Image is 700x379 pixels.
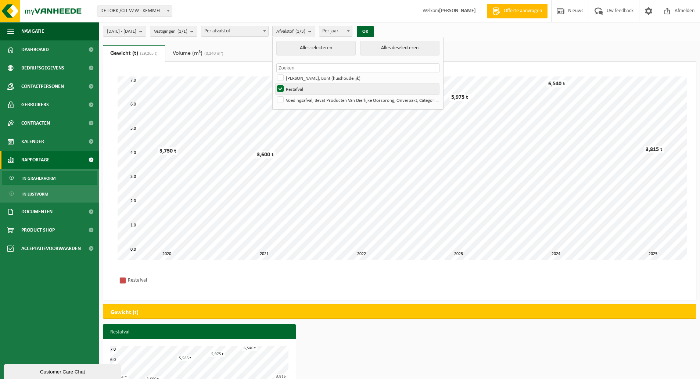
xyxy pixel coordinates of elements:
h3: Restafval [103,324,296,340]
span: Offerte aanvragen [502,7,544,15]
a: In lijstvorm [2,187,97,201]
h2: Gewicht (t) [103,304,146,321]
span: Navigatie [21,22,44,40]
span: Contracten [21,114,50,132]
span: Acceptatievoorwaarden [21,239,81,258]
span: In lijstvorm [22,187,48,201]
span: Rapportage [21,151,50,169]
span: Product Shop [21,221,55,239]
div: Restafval [128,276,223,285]
span: Gebruikers [21,96,49,114]
count: (1/1) [177,29,187,34]
span: Kalender [21,132,44,151]
div: 5,975 t [449,94,470,101]
strong: [PERSON_NAME] [439,8,476,14]
span: Vestigingen [154,26,187,37]
span: Per jaar [319,26,352,36]
button: Afvalstof(1/3) [272,26,315,37]
iframe: chat widget [4,363,123,379]
input: Zoeken [276,63,440,72]
div: 5,975 t [209,351,225,357]
label: Restafval [276,83,439,94]
div: 3,600 t [255,151,276,158]
a: Volume (m³) [165,45,231,62]
button: Alles selecteren [276,41,356,56]
span: Documenten [21,203,53,221]
span: DE LORK /CJT VZW - KEMMEL [97,6,172,16]
div: 3,815 t [644,146,664,153]
span: (29,265 t) [138,51,158,56]
span: Per afvalstof [201,26,269,37]
span: Afvalstof [276,26,305,37]
button: [DATE] - [DATE] [103,26,146,37]
button: Vestigingen(1/1) [150,26,197,37]
a: In grafiekvorm [2,171,97,185]
a: Offerte aanvragen [487,4,548,18]
button: Alles deselecteren [360,41,439,56]
div: 6,540 t [242,346,258,351]
a: Gewicht (t) [103,45,165,62]
button: OK [357,26,374,37]
span: (0,240 m³) [202,51,223,56]
label: [PERSON_NAME], Bont (huishoudelijk) [276,72,439,83]
span: DE LORK /CJT VZW - KEMMEL [97,6,172,17]
div: 5,585 t [177,355,193,361]
span: Bedrijfsgegevens [21,59,64,77]
label: Voedingsafval, Bevat Producten Van Dierlijke Oorsprong, Onverpakt, Categorie 3 [276,94,439,106]
span: In grafiekvorm [22,171,55,185]
span: Per afvalstof [201,26,268,36]
span: Contactpersonen [21,77,64,96]
span: Dashboard [21,40,49,59]
span: [DATE] - [DATE] [107,26,136,37]
span: Per jaar [319,26,352,37]
div: 3,750 t [158,147,178,155]
div: 6,540 t [546,80,567,87]
count: (1/3) [295,29,305,34]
